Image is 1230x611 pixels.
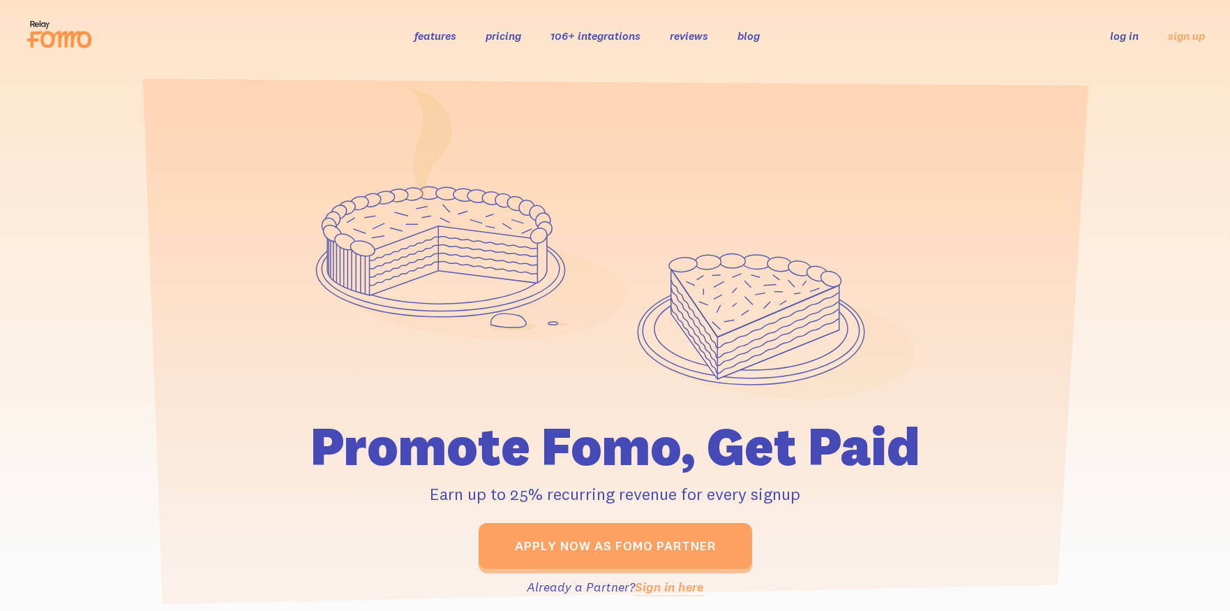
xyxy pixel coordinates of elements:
a: blog [737,29,760,43]
a: features [414,29,456,43]
a: 106+ integrations [550,29,640,43]
a: pricing [486,29,521,43]
a: Sign in here [635,579,703,595]
a: sign up [1168,29,1205,43]
p: Earn up to 25% recurring revenue for every signup [226,481,1005,506]
a: Apply now as Fomo Partner [479,523,752,569]
a: reviews [670,29,708,43]
h1: Promote Fomo, Get Paid [226,420,1005,473]
a: log in [1110,29,1139,43]
p: Already a Partner? [226,577,1005,596]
